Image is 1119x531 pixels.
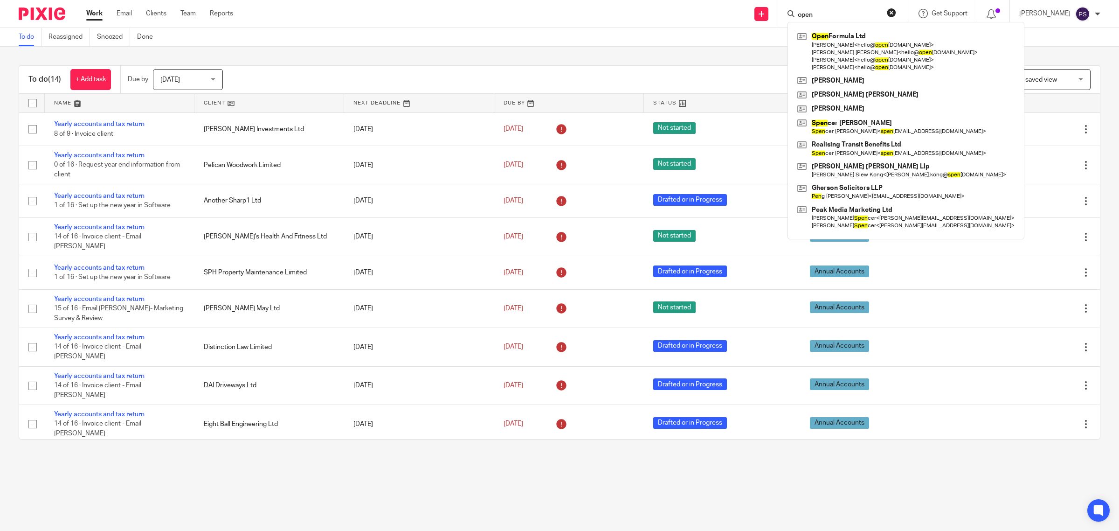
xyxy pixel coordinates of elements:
span: [DATE] [504,344,523,350]
td: Distinction Law Limited [194,328,344,366]
span: Get Support [932,10,967,17]
td: [DATE] [344,146,494,184]
a: Snoozed [97,28,130,46]
td: [DATE] [344,184,494,217]
a: Team [180,9,196,18]
span: Annual Accounts [810,340,869,352]
span: Drafted or in Progress [653,194,727,206]
span: 14 of 16 · Invoice client - Email [PERSON_NAME] [54,382,141,398]
span: Annual Accounts [810,378,869,390]
a: Reports [210,9,233,18]
span: Drafted or in Progress [653,340,727,352]
td: [PERSON_NAME] May Ltd [194,289,344,328]
span: 8 of 9 · Invoice client [54,131,113,137]
span: 14 of 16 · Invoice client - Email [PERSON_NAME] [54,421,141,437]
a: Yearly accounts and tax return [54,265,145,271]
img: Pixie [19,7,65,20]
span: [DATE] [504,305,523,312]
td: Eight Ball Engineering Ltd [194,405,344,443]
td: [DATE] [344,405,494,443]
a: Yearly accounts and tax return [54,121,145,127]
button: Clear [887,8,896,17]
h1: To do [28,75,61,84]
span: Drafted or in Progress [653,378,727,390]
span: Annual Accounts [810,301,869,313]
span: (14) [48,76,61,83]
span: 0 of 16 · Request year end information from client [54,162,180,178]
td: [DATE] [344,217,494,256]
a: Work [86,9,103,18]
td: [DATE] [344,289,494,328]
a: Yearly accounts and tax return [54,334,145,341]
input: Search [797,11,881,20]
span: 14 of 16 · Invoice client - Email [PERSON_NAME] [54,233,141,250]
a: Done [137,28,160,46]
span: [DATE] [504,421,523,427]
span: Drafted or in Progress [653,265,727,277]
span: Not started [653,301,696,313]
td: SPH Property Maintenance Limited [194,256,344,289]
span: [DATE] [504,269,523,276]
img: svg%3E [1075,7,1090,21]
td: [DATE] [344,366,494,405]
span: Annual Accounts [810,265,869,277]
a: Yearly accounts and tax return [54,152,145,159]
a: Yearly accounts and tax return [54,373,145,379]
a: Clients [146,9,166,18]
span: Drafted or in Progress [653,417,727,429]
p: [PERSON_NAME] [1019,9,1071,18]
a: Yearly accounts and tax return [54,224,145,231]
span: [DATE] [160,77,180,83]
a: Yearly accounts and tax return [54,296,145,302]
span: 15 of 16 · Email [PERSON_NAME]- Marketing Survey & Review [54,305,183,321]
a: + Add task [70,69,111,90]
p: Due by [128,75,148,84]
td: [PERSON_NAME]'s Health And Fitness Ltd [194,217,344,256]
span: Annual Accounts [810,417,869,429]
span: [DATE] [504,161,523,168]
span: Not started [653,158,696,170]
td: DAI Driveways Ltd [194,366,344,405]
span: 14 of 16 · Invoice client - Email [PERSON_NAME] [54,344,141,360]
span: Select saved view [1005,77,1057,83]
td: Another Sharp1 Ltd [194,184,344,217]
td: Pelican Woodwork Limited [194,146,344,184]
span: Not started [653,230,696,242]
td: [DATE] [344,256,494,289]
a: Reassigned [48,28,90,46]
a: Yearly accounts and tax return [54,411,145,418]
td: [PERSON_NAME] Investments Ltd [194,112,344,146]
td: [DATE] [344,112,494,146]
td: [DATE] [344,328,494,366]
a: Yearly accounts and tax return [54,193,145,199]
span: [DATE] [504,233,523,240]
span: [DATE] [504,197,523,204]
span: [DATE] [504,382,523,389]
span: Not started [653,122,696,134]
a: To do [19,28,41,46]
a: Email [117,9,132,18]
span: 1 of 16 · Set up the new year in Software [54,274,171,281]
span: 1 of 16 · Set up the new year in Software [54,203,171,209]
span: [DATE] [504,126,523,133]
